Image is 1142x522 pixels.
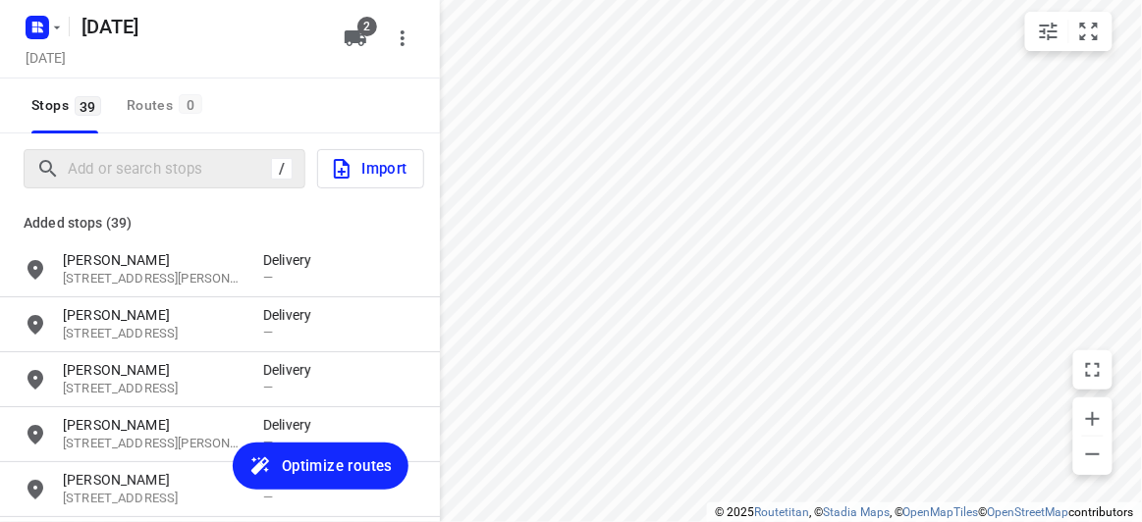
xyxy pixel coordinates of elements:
span: Optimize routes [282,453,393,479]
p: Delivery [263,415,322,435]
div: small contained button group [1025,12,1113,51]
button: Fit zoom [1069,12,1109,51]
input: Add or search stops [68,154,271,184]
p: [PERSON_NAME] [63,250,244,270]
p: 9 Gilbert Parade, 3124, Camberwell, AU [63,435,244,453]
p: Delivery [263,250,322,270]
p: 1 McKenzie Street, 3109, Doncaster East, AU [63,270,244,288]
p: 56 The Highway, 3149, Mount Waverley, AU [63,380,244,398]
a: OpenStreetMap [988,505,1069,519]
p: [PERSON_NAME] [63,305,244,325]
a: OpenMapTiles [903,505,979,519]
span: — [263,490,273,504]
span: Import [330,156,408,182]
span: — [263,270,273,285]
button: More [383,19,422,58]
li: © 2025 , © , © © contributors [715,505,1134,519]
button: 2 [336,19,375,58]
span: — [263,380,273,394]
p: Delivery [263,305,322,325]
h5: Rename [74,11,328,42]
a: Import [305,149,424,188]
p: 37B Begg Street, 3165, Bentleigh East, AU [63,490,244,508]
a: Routetitan [754,505,809,519]
div: Routes [127,93,208,118]
h5: Project date [18,46,74,69]
span: 39 [75,96,101,116]
button: Import [317,149,424,188]
span: — [263,435,273,449]
p: [PERSON_NAME] [63,360,244,380]
span: — [263,325,273,339]
div: / [271,158,293,180]
p: 10 Mountview Road, 3144, Malvern, AU [63,325,244,343]
span: Stops [31,93,107,118]
p: Delivery [263,360,322,380]
button: Map settings [1029,12,1068,51]
span: 0 [179,94,202,114]
p: Added stops (39) [24,211,416,235]
span: 2 [357,17,377,36]
button: Optimize routes [233,443,408,490]
p: [PERSON_NAME] [63,415,244,435]
a: Stadia Maps [823,505,890,519]
p: [PERSON_NAME] [63,470,244,490]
